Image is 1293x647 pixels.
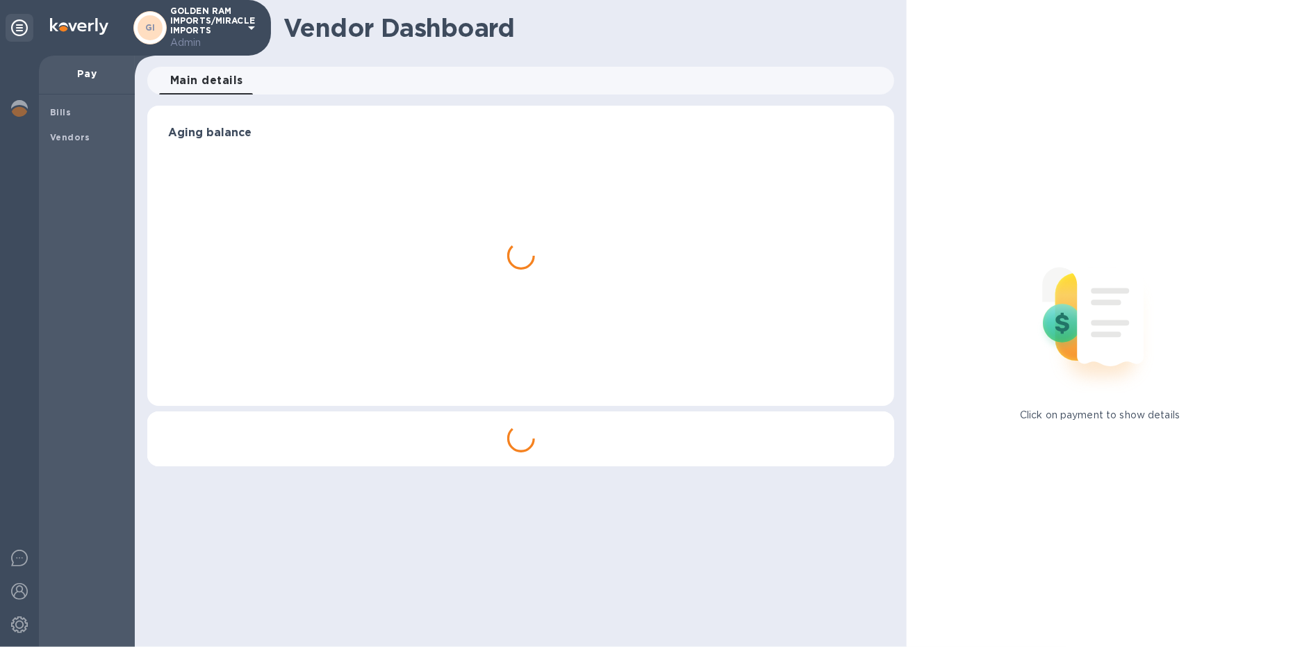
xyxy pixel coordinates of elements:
p: GOLDEN RAM IMPORTS/MIRACLE IMPORTS [170,6,240,50]
h3: Aging balance [168,126,873,140]
b: Vendors [50,132,90,142]
p: Pay [50,67,124,81]
h1: Vendor Dashboard [283,13,884,42]
p: Click on payment to show details [1020,408,1180,423]
div: Unpin categories [6,14,33,42]
b: GI [145,22,156,33]
p: Admin [170,35,240,50]
span: Main details [170,71,243,90]
b: Bills [50,107,71,117]
img: Logo [50,18,108,35]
